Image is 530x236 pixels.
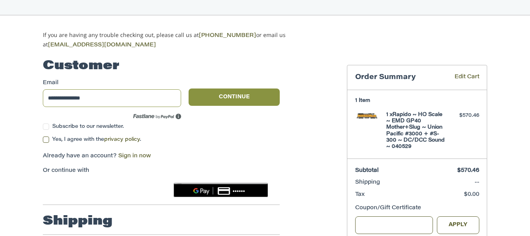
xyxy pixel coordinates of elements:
[199,33,256,39] a: [PHONE_NUMBER]
[43,167,280,175] p: Or continue with
[118,153,151,159] a: Sign in now
[475,180,479,185] span: --
[43,31,310,50] p: If you are having any trouble checking out, please call us at or email us at
[386,112,446,150] h4: 1 x Rapido ~ HO Scale ~ EMD GP40 Mother+Slug ~ Union Pacific #3000 + #S-300 ~ DC/DCC Sound ~ 040529
[355,73,443,82] h3: Order Summary
[355,192,365,197] span: Tax
[43,214,112,229] h2: Shipping
[43,152,280,160] p: Already have an account?
[448,112,479,120] div: $570.46
[457,168,479,173] span: $570.46
[40,183,99,197] iframe: PayPal-paypal
[355,204,479,212] div: Coupon/Gift Certificate
[189,88,280,106] button: Continue
[174,183,268,197] button: Google Pay
[355,168,379,173] span: Subtotal
[43,79,181,87] label: Email
[355,216,433,234] input: Gift Certificate or Coupon Code
[43,58,119,74] h2: Customer
[107,183,166,197] iframe: PayPal-paylater
[48,42,156,48] a: [EMAIL_ADDRESS][DOMAIN_NAME]
[233,187,245,194] text: ••••••
[52,124,124,129] span: Subscribe to our newsletter.
[443,73,479,82] a: Edit Cart
[355,180,380,185] span: Shipping
[464,192,479,197] span: $0.00
[52,137,141,142] span: Yes, I agree with the .
[355,98,479,104] h3: 1 Item
[104,137,140,142] a: privacy policy
[437,216,479,234] button: Apply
